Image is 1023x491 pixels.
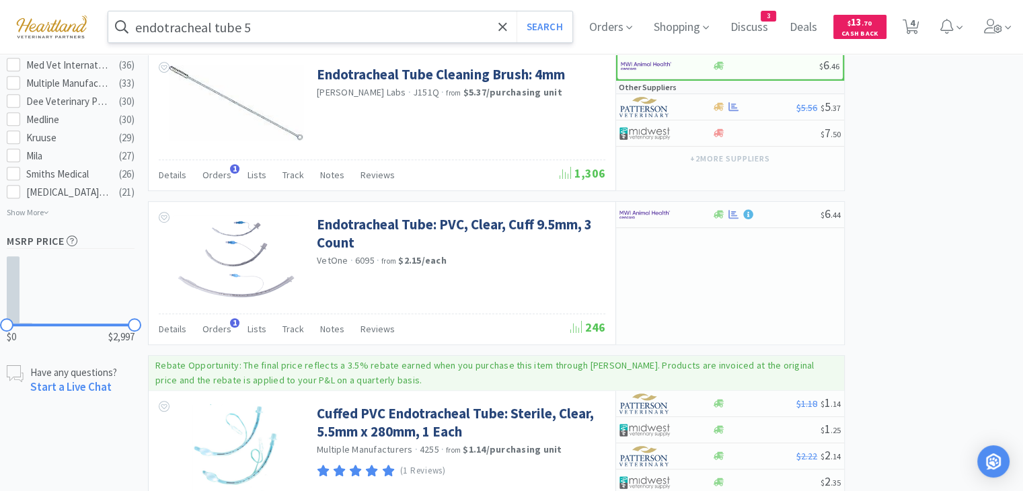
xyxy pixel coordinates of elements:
[619,97,670,117] img: f5e969b455434c6296c6d81ef179fa71_3.png
[517,11,572,42] button: Search
[26,166,110,182] div: Smiths Medical
[282,169,304,181] span: Track
[108,11,572,42] input: Search by item, sku, manufacturer, ingredient, size...
[7,329,16,345] span: $0
[26,148,110,164] div: Mila
[202,323,231,335] span: Orders
[619,393,670,414] img: f5e969b455434c6296c6d81ef179fa71_3.png
[159,323,186,335] span: Details
[119,57,135,73] div: ( 36 )
[155,359,814,386] p: Rebate Opportunity: The final price reflects a 3.5% rebate earned when you purchase this item thr...
[119,112,135,128] div: ( 30 )
[355,254,375,266] span: 6095
[831,425,841,435] span: . 25
[796,398,817,410] span: $1.18
[248,323,266,335] span: Lists
[119,184,135,200] div: ( 21 )
[26,57,110,73] div: Med Vet International Direct
[415,443,418,455] span: ·
[320,169,344,181] span: Notes
[398,254,447,266] strong: $2.15 / each
[282,323,304,335] span: Track
[317,86,406,98] a: [PERSON_NAME] Labs
[821,421,841,437] span: 1
[381,256,396,266] span: from
[413,86,439,98] span: J151Q
[446,88,461,98] span: from
[463,443,562,455] strong: $1.14 / purchasing unit
[400,464,446,478] p: (1 Reviews)
[897,23,925,35] a: 4
[560,165,605,181] span: 1,306
[796,450,817,462] span: $2.22
[619,204,670,225] img: f6b2451649754179b5b4e0c70c3f7cb0_2.png
[821,474,841,489] span: 2
[446,445,461,455] span: from
[230,318,239,328] span: 1
[619,446,670,466] img: f5e969b455434c6296c6d81ef179fa71_3.png
[847,15,872,28] span: 13
[683,149,777,168] button: +2more suppliers
[361,323,395,335] span: Reviews
[317,443,413,455] a: Multiple Manufacturers
[821,206,841,221] span: 6
[119,130,135,146] div: ( 29 )
[821,425,825,435] span: $
[26,93,110,110] div: Dee Veterinary Products
[821,129,825,139] span: $
[119,148,135,164] div: ( 27 )
[317,65,565,83] a: Endotracheal Tube Cleaning Brush: 4mm
[26,112,110,128] div: Medline
[408,86,411,98] span: ·
[831,103,841,113] span: . 37
[361,169,395,181] span: Reviews
[169,65,303,141] img: d702ae83d2024915b94502bdd49e31b1_64494.jpeg
[621,56,671,76] img: f6b2451649754179b5b4e0c70c3f7cb0_2.png
[463,86,562,98] strong: $5.37 / purchasing unit
[831,451,841,461] span: . 14
[173,215,299,303] img: 8cb01fd411ae444aae2518a60a3fd976_616305.png
[119,93,135,110] div: ( 30 )
[317,404,602,441] a: Cuffed PVC Endotracheal Tube: Sterile, Clear, 5.5mm x 280mm, 1 Each
[619,420,670,440] img: 4dd14cff54a648ac9e977f0c5da9bc2e_5.png
[819,57,839,73] span: 6
[420,443,439,455] span: 4255
[248,169,266,181] span: Lists
[619,81,677,93] p: Other Suppliers
[108,329,135,345] span: $2,997
[821,447,841,463] span: 2
[821,99,841,114] span: 5
[159,169,186,181] span: Details
[821,103,825,113] span: $
[821,210,825,220] span: $
[377,254,379,266] span: ·
[320,323,344,335] span: Notes
[317,215,602,252] a: Endotracheal Tube: PVC, Clear, Cuff 9.5mm, 3 Count
[821,125,841,141] span: 7
[441,86,444,98] span: ·
[7,202,49,219] p: Show More
[831,210,841,220] span: . 44
[317,254,348,266] a: VetOne
[119,75,135,91] div: ( 33 )
[977,445,1010,478] div: Open Intercom Messenger
[350,254,353,266] span: ·
[784,22,823,34] a: Deals
[570,319,605,335] span: 246
[862,19,872,28] span: . 70
[26,75,110,91] div: Multiple Manufacturers
[26,184,110,200] div: [MEDICAL_DATA] Medical
[7,8,97,45] img: cad7bdf275c640399d9c6e0c56f98fd2_10.png
[761,11,775,21] span: 3
[619,123,670,143] img: 4dd14cff54a648ac9e977f0c5da9bc2e_5.png
[821,451,825,461] span: $
[847,19,851,28] span: $
[725,22,773,34] a: Discuss3
[821,478,825,488] span: $
[441,443,444,455] span: ·
[202,169,231,181] span: Orders
[833,9,886,45] a: $13.70Cash Back
[821,399,825,409] span: $
[841,30,878,39] span: Cash Back
[821,395,841,410] span: 1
